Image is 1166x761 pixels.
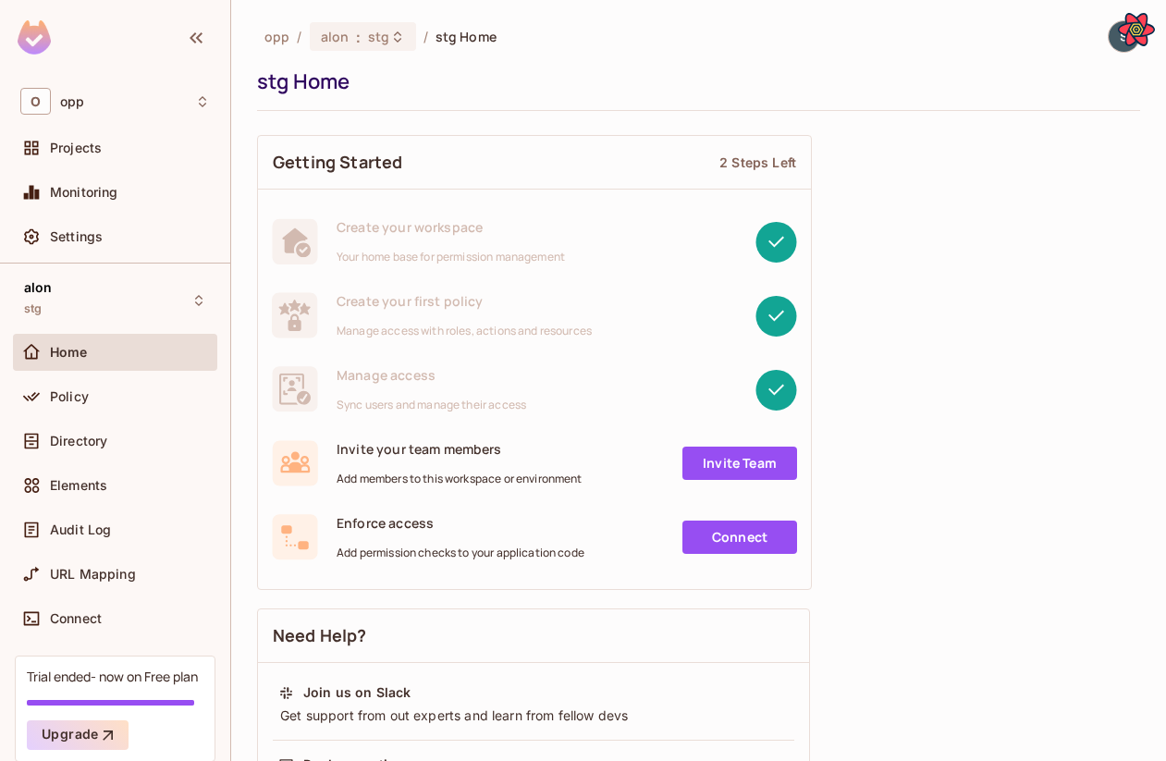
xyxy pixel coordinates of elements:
span: URL Mapping [50,567,136,582]
div: 2 Steps Left [719,153,796,171]
span: Settings [50,229,103,244]
span: Enforce access [337,514,584,532]
img: shuvy ankor [1109,21,1139,52]
span: : [355,30,362,44]
span: Manage access with roles, actions and resources [337,324,592,338]
span: Workspace: opp [60,94,84,109]
img: SReyMgAAAABJRU5ErkJggg== [18,20,51,55]
span: Directory [50,434,107,448]
span: Create your first policy [337,292,592,310]
a: Invite Team [682,447,797,480]
button: Upgrade [27,720,129,750]
div: Join us on Slack [303,683,411,702]
span: stg [368,28,389,45]
span: O [20,88,51,115]
div: Get support from out experts and learn from fellow devs [278,706,789,725]
div: stg Home [257,68,1131,95]
span: Need Help? [273,624,367,647]
span: alon [321,28,350,45]
span: Your home base for permission management [337,250,565,264]
span: Add members to this workspace or environment [337,472,583,486]
a: Connect [682,521,797,554]
span: Home [50,345,88,360]
div: Trial ended- now on Free plan [27,668,198,685]
span: Create your workspace [337,218,565,236]
span: Getting Started [273,151,402,174]
span: Projects [50,141,102,155]
span: stg Home [436,28,497,45]
span: Manage access [337,366,526,384]
li: / [423,28,428,45]
span: Sync users and manage their access [337,398,526,412]
span: Monitoring [50,185,118,200]
span: the active workspace [264,28,289,45]
span: Connect [50,611,102,626]
span: Add permission checks to your application code [337,546,584,560]
span: Audit Log [50,522,111,537]
li: / [297,28,301,45]
span: Elements [50,478,107,493]
button: Open React Query Devtools [1118,11,1155,48]
span: alon [24,280,53,295]
span: Policy [50,389,89,404]
span: Invite your team members [337,440,583,458]
span: stg [24,301,42,316]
